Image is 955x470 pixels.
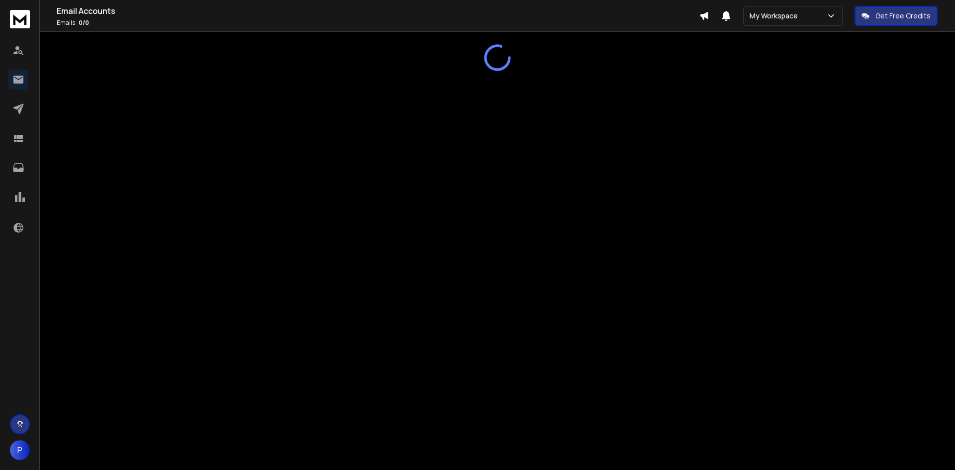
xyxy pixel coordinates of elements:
[875,11,931,21] p: Get Free Credits
[750,11,802,21] p: My Workspace
[10,10,30,28] img: logo
[79,18,89,27] span: 0 / 0
[10,440,30,460] button: P
[57,19,699,27] p: Emails :
[57,5,699,17] h1: Email Accounts
[855,6,938,26] button: Get Free Credits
